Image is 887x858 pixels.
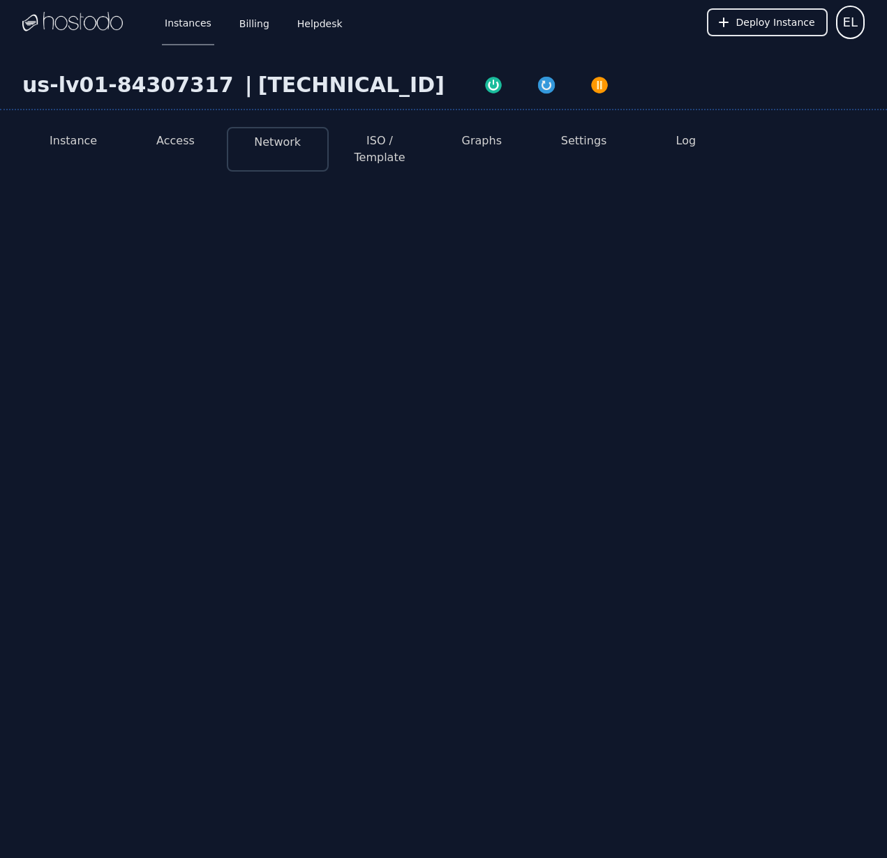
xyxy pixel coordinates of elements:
button: Settings [561,133,607,149]
button: Deploy Instance [707,8,828,36]
button: Power On [467,73,520,95]
div: [TECHNICAL_ID] [258,73,445,98]
button: Log [676,133,696,149]
div: us-lv01-84307317 [22,73,239,98]
button: Graphs [462,133,502,149]
img: Power On [484,75,503,95]
span: Deploy Instance [736,15,815,29]
img: Logo [22,12,123,33]
button: User menu [836,6,865,39]
button: Access [156,133,195,149]
div: | [239,73,258,98]
button: Power Off [573,73,626,95]
img: Power Off [590,75,609,95]
img: Restart [537,75,556,95]
button: Network [254,134,301,151]
span: EL [843,13,858,32]
button: ISO / Template [340,133,419,166]
button: Restart [520,73,573,95]
button: Instance [50,133,97,149]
